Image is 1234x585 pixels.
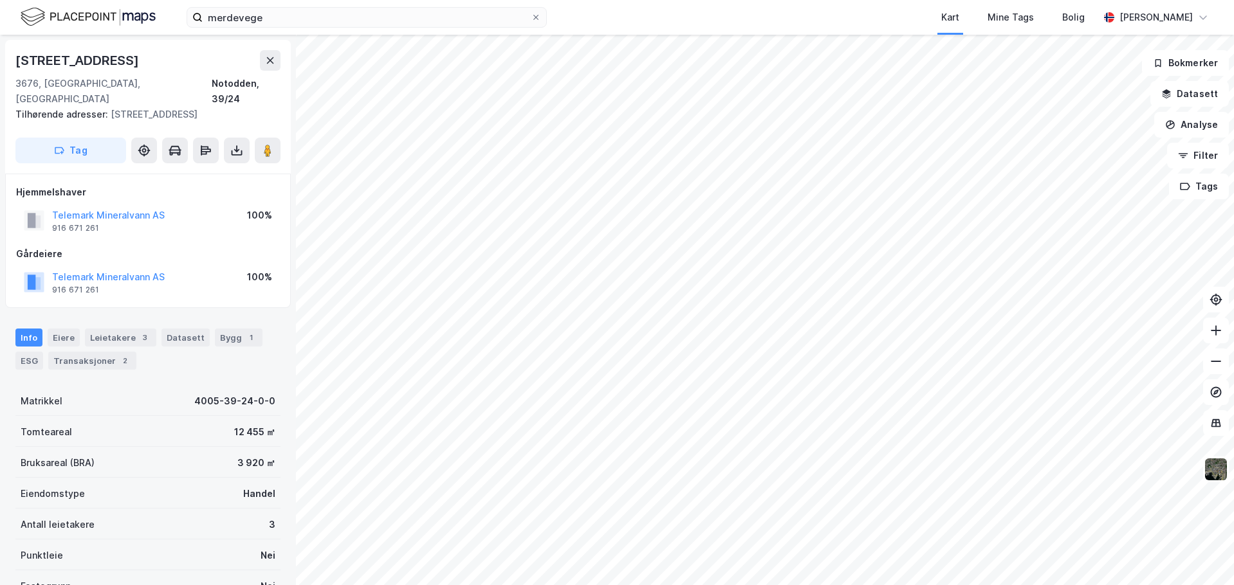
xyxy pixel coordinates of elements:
div: Leietakere [85,328,156,346]
div: Kart [941,10,959,25]
div: 3 920 ㎡ [237,455,275,471]
div: Transaksjoner [48,352,136,370]
div: Handel [243,486,275,501]
div: 100% [247,208,272,223]
div: 12 455 ㎡ [234,424,275,440]
div: 1 [244,331,257,344]
span: Tilhørende adresser: [15,109,111,120]
div: [PERSON_NAME] [1119,10,1193,25]
div: Hjemmelshaver [16,184,280,200]
div: Mine Tags [988,10,1034,25]
input: Søk på adresse, matrikkel, gårdeiere, leietakere eller personer [203,8,531,27]
button: Datasett [1150,81,1229,107]
div: Gårdeiere [16,246,280,262]
div: Bolig [1062,10,1085,25]
div: 4005-39-24-0-0 [194,393,275,409]
div: Antall leietakere [21,517,95,532]
div: Matrikkel [21,393,62,409]
div: 3676, [GEOGRAPHIC_DATA], [GEOGRAPHIC_DATA] [15,76,212,107]
div: [STREET_ADDRESS] [15,50,142,71]
div: 916 671 261 [52,285,99,295]
div: Notodden, 39/24 [212,76,281,107]
img: 9k= [1204,457,1228,482]
div: Bygg [215,328,262,346]
div: Bruksareal (BRA) [21,455,95,471]
div: Eiendomstype [21,486,85,501]
div: 3 [138,331,151,344]
iframe: Chat Widget [1170,523,1234,585]
div: 100% [247,269,272,285]
div: 916 671 261 [52,223,99,233]
button: Tag [15,138,126,163]
div: Punktleie [21,548,63,563]
div: Nei [261,548,275,563]
div: Tomteareal [21,424,72,440]
img: logo.f888ab2527a4732fd821a326f86c7f29.svg [21,6,156,28]
div: Eiere [48,328,80,346]
div: [STREET_ADDRESS] [15,107,270,122]
button: Bokmerker [1142,50,1229,76]
div: 3 [269,517,275,532]
div: ESG [15,352,43,370]
div: Info [15,328,42,346]
div: 2 [118,354,131,367]
div: Datasett [161,328,210,346]
button: Filter [1167,143,1229,168]
button: Tags [1169,174,1229,199]
button: Analyse [1154,112,1229,138]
